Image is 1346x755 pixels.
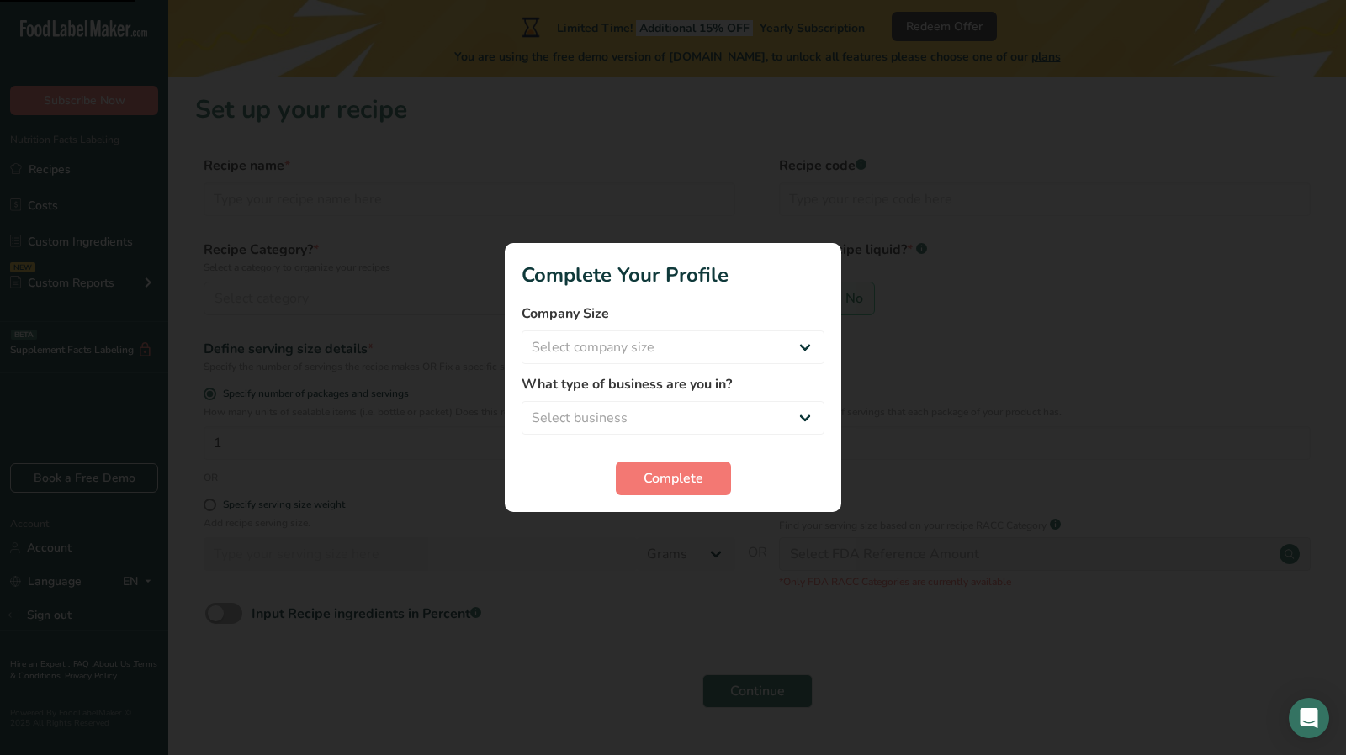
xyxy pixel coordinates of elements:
label: What type of business are you in? [522,374,824,394]
span: Complete [644,468,703,488]
h1: Complete Your Profile [522,260,824,290]
label: Company Size [522,304,824,324]
button: Complete [616,462,731,495]
div: Open Intercom Messenger [1289,698,1329,738]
